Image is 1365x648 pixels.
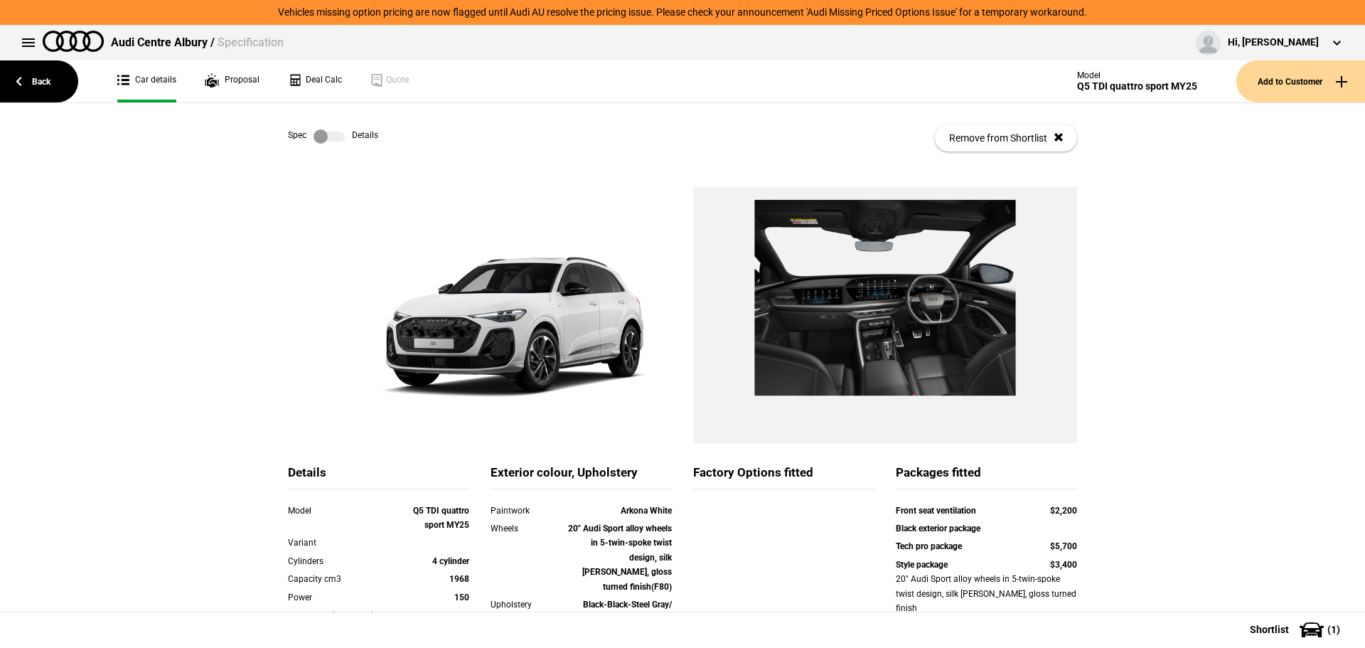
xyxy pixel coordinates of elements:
[896,524,980,533] strong: Black exterior package
[935,124,1077,152] button: Remove from Shortlist
[1050,506,1077,516] strong: $2,200
[454,593,469,602] strong: 150
[896,506,976,516] strong: Front seat ventilation
[1236,60,1365,102] button: Add to Customer
[432,556,469,566] strong: 4 cylinder
[413,506,469,530] strong: Q5 TDI quattro sport MY25
[288,590,397,605] div: Power
[117,60,176,102] a: Car details
[693,464,874,489] div: Factory Options fitted
[43,31,104,52] img: audi.png
[288,504,397,518] div: Model
[288,572,397,586] div: Capacity cm3
[1050,541,1077,551] strong: $5,700
[1327,625,1340,634] span: ( 1 )
[621,506,672,516] strong: Arkona White
[457,610,469,620] strong: 5.4
[896,464,1077,489] div: Packages fitted
[1050,560,1077,570] strong: $3,400
[111,35,284,51] div: Audi Centre Albury /
[1077,70,1197,80] div: Model
[288,554,397,568] div: Cylinders
[568,524,672,592] strong: 20" Audi Sport alloy wheels in 5-twin-spoke twist design, silk [PERSON_NAME], gloss turned finish...
[1228,612,1365,647] button: Shortlist(1)
[896,572,1077,615] div: 20" Audi Sport alloy wheels in 5-twin-spoke twist design, silk [PERSON_NAME], gloss turned finish
[1077,80,1197,92] div: Q5 TDI quattro sport MY25
[580,600,672,624] strong: Black-Black-Steel Gray/ Black-Black/Black/Black
[896,541,962,551] strong: Tech pro package
[1228,36,1319,50] div: Hi, [PERSON_NAME]
[449,574,469,584] strong: 1968
[1250,625,1289,634] span: Shortlist
[491,464,672,489] div: Exterior colour, Upholstery
[491,504,563,518] div: Paintwork
[896,560,948,570] strong: Style package
[491,521,563,536] div: Wheels
[288,129,378,144] div: Spec Details
[288,536,397,550] div: Variant
[288,464,469,489] div: Details
[218,36,284,49] span: Specification
[205,60,259,102] a: Proposal
[491,597,563,612] div: Upholstery
[288,60,342,102] a: Deal Calc
[288,608,397,622] div: Avg. Cons. (l/100kms)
